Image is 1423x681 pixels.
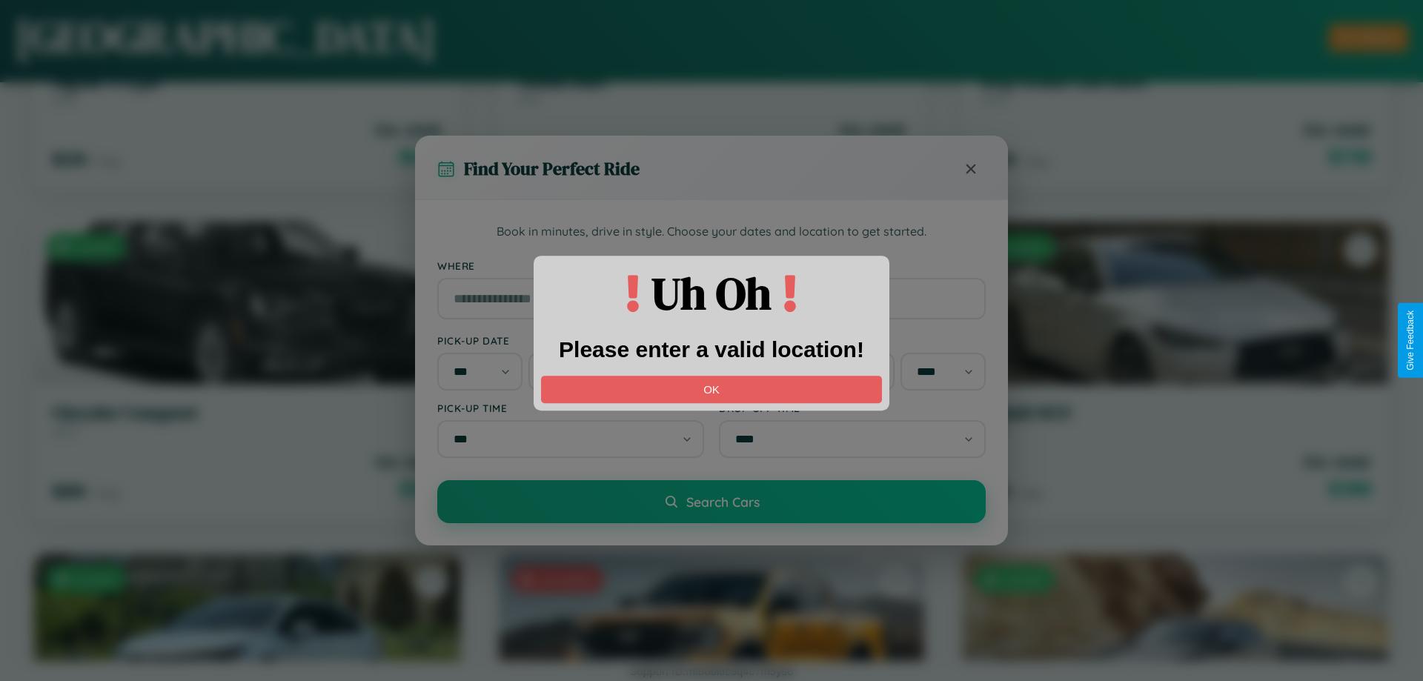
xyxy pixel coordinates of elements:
[437,334,704,347] label: Pick-up Date
[437,402,704,414] label: Pick-up Time
[437,259,986,272] label: Where
[686,494,760,510] span: Search Cars
[719,402,986,414] label: Drop-off Time
[719,334,986,347] label: Drop-off Date
[437,222,986,242] p: Book in minutes, drive in style. Choose your dates and location to get started.
[464,156,640,181] h3: Find Your Perfect Ride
